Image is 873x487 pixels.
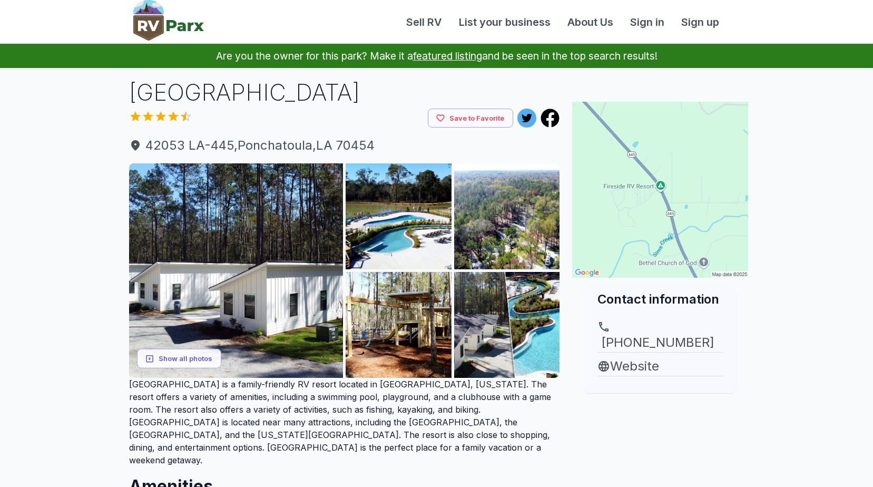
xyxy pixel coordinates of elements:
a: Sign in [622,14,673,30]
span: 42053 LA-445 , Ponchatoula , LA 70454 [129,136,560,155]
a: [PHONE_NUMBER] [597,320,723,352]
p: Are you the owner for this park? Make it a and be seen in the top search results! [13,44,860,68]
a: Sign up [673,14,728,30]
h2: Contact information [597,290,723,308]
a: List your business [450,14,559,30]
p: [GEOGRAPHIC_DATA] is a family-friendly RV resort located in [GEOGRAPHIC_DATA], [US_STATE]. The re... [129,378,560,466]
button: Save to Favorite [428,109,513,128]
h1: [GEOGRAPHIC_DATA] [129,76,560,109]
img: Map for Fireside RV Resort [572,102,748,278]
img: AAcXr8ogfdUuvu2aeSc4X9-6D88GgWzQvCag2BfTNBcYEerqZ4EoRICO8OCAGzLwTT8Tr4Hp2y_gqbdmzjcLYFtBhcsE4SGbD... [129,163,344,378]
img: AAcXr8oYVqb2ckcnLen23CPuRqDj2uRvr-FERcg4ByhkjfxlUezqNw6IQyqigNzW-_UQmPsH_JWt71r4f1Z4tDT5CpOghPXDe... [346,272,452,378]
button: Show all photos [137,349,221,368]
a: Website [597,357,723,376]
a: featured listing [413,50,482,62]
a: Sell RV [398,14,450,30]
img: AAcXr8pM0COIWrObzbW3n7jWVm-XDLp5hq8fpZtlPYhZeurGuqkEFWJCZG2ureJs7wp-DGNysiocm0E0rR5KiN0RtbJsbDY8_... [454,272,560,378]
a: About Us [559,14,622,30]
img: AAcXr8p1oVVFS3PXGslqF9FsSnZron3dXeeBnXi7NtEn2j80jljzb3_PrlEoH1BIMR9rb1CSxcKWEJlXHmjHf5OcrocSP96wO... [454,163,560,269]
a: 42053 LA-445,Ponchatoula,LA 70454 [129,136,560,155]
img: AAcXr8pgdwNohSEcibVv7tDSBoSjy8XJkRJne_WEuqJZZAG3SMg6a9q7zRuOZQ01Ua0j-RAGS35US3I-Itxk9EuEXB_BrAUNX... [346,163,452,269]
